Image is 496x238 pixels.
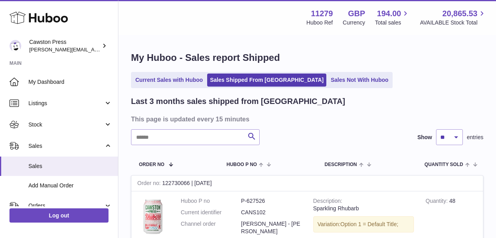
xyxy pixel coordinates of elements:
[181,209,241,216] dt: Current identifier
[420,8,487,26] a: 20,865.53 AVAILABLE Stock Total
[375,19,410,26] span: Total sales
[207,74,326,87] a: Sales Shipped From [GEOGRAPHIC_DATA]
[28,142,104,150] span: Sales
[313,198,343,206] strong: Description
[307,19,333,26] div: Huboo Ref
[348,8,365,19] strong: GBP
[9,208,109,223] a: Log out
[226,162,257,167] span: Huboo P no
[341,221,399,227] span: Option 1 = Default Title;
[28,121,104,128] span: Stock
[28,182,112,189] span: Add Manual Order
[181,220,241,235] dt: Channel order
[29,38,100,53] div: Cawston Press
[131,51,483,64] h1: My Huboo - Sales report Shipped
[131,176,483,191] div: 122730066 | [DATE]
[133,74,206,87] a: Current Sales with Huboo
[313,205,414,212] div: Sparkling Rhubarb
[241,220,301,235] dd: [PERSON_NAME] - [PERSON_NAME]
[181,197,241,205] dt: Huboo P no
[28,100,104,107] span: Listings
[241,209,301,216] dd: CANS102
[375,8,410,26] a: 194.00 Total sales
[311,8,333,19] strong: 11279
[377,8,401,19] span: 194.00
[313,216,414,232] div: Variation:
[29,46,200,53] span: [PERSON_NAME][EMAIL_ADDRESS][PERSON_NAME][DOMAIN_NAME]
[425,162,463,167] span: Quantity Sold
[420,19,487,26] span: AVAILABLE Stock Total
[442,8,477,19] span: 20,865.53
[343,19,365,26] div: Currency
[417,134,432,141] label: Show
[139,162,165,167] span: Order No
[28,78,112,86] span: My Dashboard
[131,96,345,107] h2: Last 3 months sales shipped from [GEOGRAPHIC_DATA]
[241,197,301,205] dd: P-627526
[324,162,357,167] span: Description
[131,115,481,123] h3: This page is updated every 15 minutes
[28,162,112,170] span: Sales
[467,134,483,141] span: entries
[426,198,449,206] strong: Quantity
[137,180,162,188] strong: Order no
[328,74,391,87] a: Sales Not With Huboo
[9,40,21,52] img: thomas.carson@cawstonpress.com
[28,202,104,210] span: Orders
